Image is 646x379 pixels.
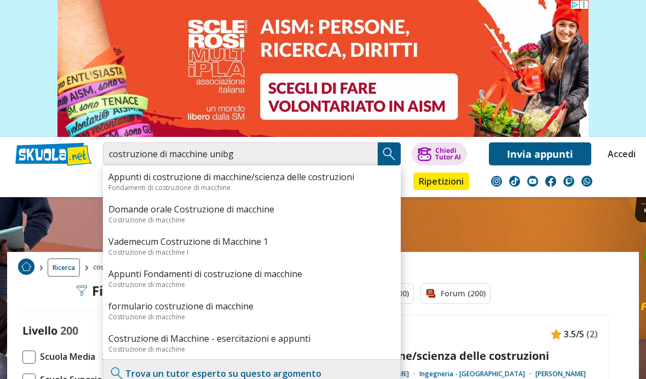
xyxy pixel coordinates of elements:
[22,323,57,338] label: Livello
[491,176,502,187] img: instagram
[93,259,186,277] span: costruzione di ,accline unibg
[608,142,631,165] a: Accedi
[425,288,436,299] img: Forum filtro contenuto
[48,259,80,277] a: Ricerca
[77,283,126,298] div: Filtra
[412,142,467,165] button: ChiediTutor AI
[420,283,491,304] a: Forum (200)
[220,348,598,363] a: Appunti di costruzione di macchine/scienza delle costruzioni
[509,176,520,187] img: tiktok
[97,349,117,364] span: 200
[108,236,395,248] a: Vademecum Costruzione di Macchine 1
[581,176,592,187] img: WhatsApp
[545,176,556,187] img: facebook
[378,142,401,165] button: Search Button
[535,370,586,378] a: [PERSON_NAME]
[586,327,598,341] span: (2)
[108,344,395,354] div: Costruzione di macchine
[108,312,395,321] div: Costruzione di macchine
[563,176,574,187] img: twitch
[551,329,562,340] img: Appunti contenuto
[108,183,395,192] div: Fondamenti di costruzione di macchine
[381,146,397,162] img: Cerca appunti, riassunti o versioni
[108,300,395,312] a: formulario costruzione di macchine
[108,248,395,257] div: Costruzione di macchine I
[413,173,469,190] a: Ripetizioni
[18,259,34,275] img: Home
[489,142,591,165] a: Invia appunti
[435,147,461,160] div: Chiedi Tutor AI
[108,280,395,289] div: Costruzione di macchine
[108,215,395,225] div: Costruzione di macchine
[77,285,88,296] img: Filtra filtri mobile
[108,268,395,280] a: Appunti Fondamenti di costruzione di macchine
[527,176,538,187] img: youtube
[18,259,34,277] a: Home
[108,171,395,183] a: Appunti di costruzione di macchine/scienza delle costruzioni
[108,332,395,344] a: Costruzione di Macchine - esercitazioni e appunti
[36,349,95,364] span: Scuola Media
[103,142,378,165] input: Cerca appunti, riassunti o versioni
[60,323,78,338] span: 200
[100,173,149,192] a: Appunti
[108,203,395,215] a: Domande orale Costruzione di macchine
[564,327,584,341] span: 3.5/5
[419,370,535,378] a: Ingegneria - [GEOGRAPHIC_DATA]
